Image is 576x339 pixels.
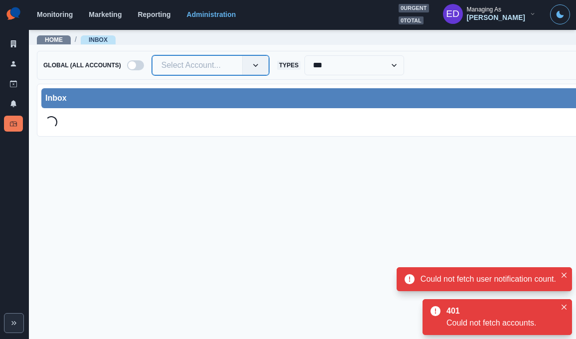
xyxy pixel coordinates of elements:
[4,36,23,52] a: Clients
[550,4,570,24] button: Toggle Mode
[435,4,544,24] button: Managing As[PERSON_NAME]
[446,305,552,317] div: 401
[558,301,570,313] button: Close
[41,61,123,70] span: Global (All Accounts)
[277,61,300,70] span: Types
[399,4,429,12] span: 0 urgent
[4,116,23,132] a: Inbox
[4,96,23,112] a: Notifications
[37,34,116,45] nav: breadcrumb
[467,13,525,22] div: [PERSON_NAME]
[45,36,63,43] a: Home
[4,76,23,92] a: Draft Posts
[4,56,23,72] a: Users
[75,34,77,45] span: /
[187,10,236,18] a: Administration
[138,10,170,18] a: Reporting
[37,10,73,18] a: Monitoring
[467,6,501,13] div: Managing As
[399,16,424,25] span: 0 total
[446,2,459,26] div: Elizabeth Dempsey
[446,317,556,329] div: Could not fetch accounts.
[4,313,24,333] button: Expand
[89,10,122,18] a: Marketing
[89,36,108,43] a: Inbox
[558,269,570,281] button: Close
[421,273,556,285] div: Could not fetch user notification count.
